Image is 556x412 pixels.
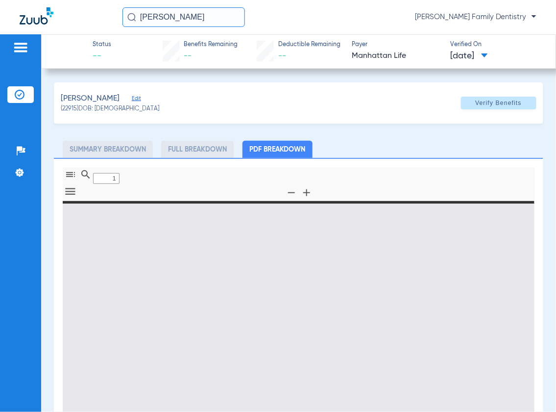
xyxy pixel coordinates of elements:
span: -- [184,52,192,60]
li: Full Breakdown [161,141,234,158]
span: Status [93,41,111,50]
svg: Tools [64,185,77,198]
span: Manhattan Life [352,50,442,62]
li: Summary Breakdown [63,141,153,158]
input: Search for patients [122,7,245,27]
button: Find in Document [77,168,94,182]
span: Benefits Remaining [184,41,238,50]
pdf-shy-button: Toggle Sidebar [63,175,78,182]
span: -- [93,50,111,62]
pdf-shy-button: Zoom Out [284,193,299,200]
iframe: Chat Widget [507,365,556,412]
span: (22915) DOB: [DEMOGRAPHIC_DATA] [61,105,159,114]
button: Toggle Sidebar [62,168,79,182]
pdf-shy-button: Zoom In [299,193,314,200]
span: Verified On [450,41,540,50]
span: [PERSON_NAME] Family Dentistry [415,12,536,22]
button: Tools [62,186,79,199]
span: [PERSON_NAME] [61,93,120,105]
span: Verify Benefits [475,99,522,107]
img: Search Icon [127,13,136,22]
img: Zuub Logo [20,7,53,25]
span: Edit [132,95,141,104]
button: Verify Benefits [461,97,536,109]
input: Page [93,173,120,184]
pdf-shy-button: Find in Document [78,175,93,182]
span: Deductible Remaining [278,41,340,50]
span: Payer [352,41,442,50]
li: PDF Breakdown [242,141,313,158]
button: Zoom In [298,186,315,200]
span: -- [278,52,286,60]
button: Zoom Out [283,186,300,200]
span: [DATE] [450,50,488,62]
img: hamburger-icon [13,42,28,53]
